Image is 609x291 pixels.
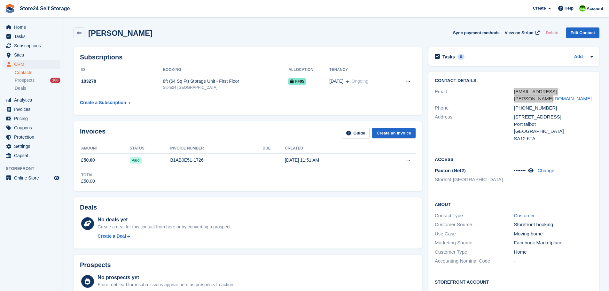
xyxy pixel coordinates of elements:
[80,78,163,85] div: 103278
[14,50,52,59] span: Sites
[14,142,52,151] span: Settings
[80,204,97,211] h2: Deals
[435,221,514,228] div: Customer Source
[514,128,593,135] div: [GEOGRAPHIC_DATA]
[50,78,60,83] div: 188
[14,151,52,160] span: Capital
[80,261,111,269] h2: Prospects
[288,65,329,75] th: Allocation
[435,104,514,112] div: Phone
[514,249,593,256] div: Home
[17,3,73,14] a: Store24 Self Storage
[14,41,52,50] span: Subscriptions
[15,77,60,84] a: Prospects 188
[98,216,231,224] div: No deals yet
[98,281,234,288] div: Storefront lead form submissions appear here as prospects to action.
[435,239,514,247] div: Marketing Source
[80,143,130,154] th: Amount
[3,60,60,69] a: menu
[3,133,60,142] a: menu
[435,212,514,219] div: Contact Type
[3,23,60,32] a: menu
[14,123,52,132] span: Coupons
[514,257,593,265] div: -
[566,27,599,38] a: Edit Contact
[80,65,163,75] th: ID
[543,27,561,38] button: Delete
[505,30,533,36] span: View on Stripe
[435,279,593,285] h2: Storefront Account
[579,5,586,11] img: Robert Sears
[130,143,170,154] th: Status
[88,29,152,37] h2: [PERSON_NAME]
[329,65,394,75] th: Tenancy
[514,113,593,121] div: [STREET_ADDRESS]
[80,54,416,61] h2: Subscriptions
[80,97,130,109] a: Create a Subscription
[170,157,262,164] div: B1AB0E51-1726
[435,78,593,83] h2: Contact Details
[453,27,500,38] button: Sync payment methods
[262,143,285,154] th: Due
[514,221,593,228] div: Storefront booking
[163,65,288,75] th: Booking
[538,168,555,173] a: Change
[435,249,514,256] div: Customer Type
[15,77,35,83] span: Prospects
[435,230,514,238] div: Use Case
[435,88,514,103] div: Email
[15,85,60,92] a: Deals
[14,60,52,69] span: CRM
[81,178,95,185] div: £50.00
[329,78,343,85] span: [DATE]
[502,27,541,38] a: View on Stripe
[514,230,593,238] div: Moving home
[14,96,52,104] span: Analytics
[5,4,15,13] img: stora-icon-8386f47178a22dfd0bd8f6a31ec36ba5ce8667c1dd55bd0f319d3a0aa187defe.svg
[342,128,370,138] a: Guide
[170,143,262,154] th: Invoice number
[98,233,231,240] a: Create a Deal
[3,105,60,114] a: menu
[14,105,52,114] span: Invoices
[81,172,95,178] div: Total
[98,233,126,240] div: Create a Deal
[533,5,546,11] span: Create
[53,174,60,182] a: Preview store
[372,128,416,138] a: Create an Invoice
[514,121,593,128] div: Port talbot
[285,157,379,164] div: [DATE] 11:51 AM
[14,114,52,123] span: Pricing
[6,165,64,172] span: Storefront
[435,156,593,162] h2: Access
[565,5,574,11] span: Help
[3,41,60,50] a: menu
[514,89,592,102] a: [EMAIL_ADDRESS][PERSON_NAME][DOMAIN_NAME]
[14,133,52,142] span: Protection
[457,54,465,60] div: 0
[3,114,60,123] a: menu
[14,32,52,41] span: Tasks
[435,201,593,207] h2: About
[15,85,26,91] span: Deals
[3,32,60,41] a: menu
[435,168,466,173] span: Paxton (Net2)
[351,79,368,84] span: Ongoing
[574,53,583,61] a: Add
[514,135,593,142] div: SA12 6TA
[514,168,526,173] span: •••••••
[285,143,379,154] th: Created
[14,23,52,32] span: Home
[98,224,231,230] div: Create a deal for this contact from here or by converting a prospect.
[14,173,52,182] span: Online Store
[435,257,514,265] div: Accounting Nominal Code
[442,54,455,60] h2: Tasks
[514,213,535,218] a: Customer
[80,128,105,138] h2: Invoices
[587,5,603,12] span: Account
[3,173,60,182] a: menu
[514,239,593,247] div: Facebook Marketplace
[81,157,95,164] span: £50.00
[3,50,60,59] a: menu
[3,123,60,132] a: menu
